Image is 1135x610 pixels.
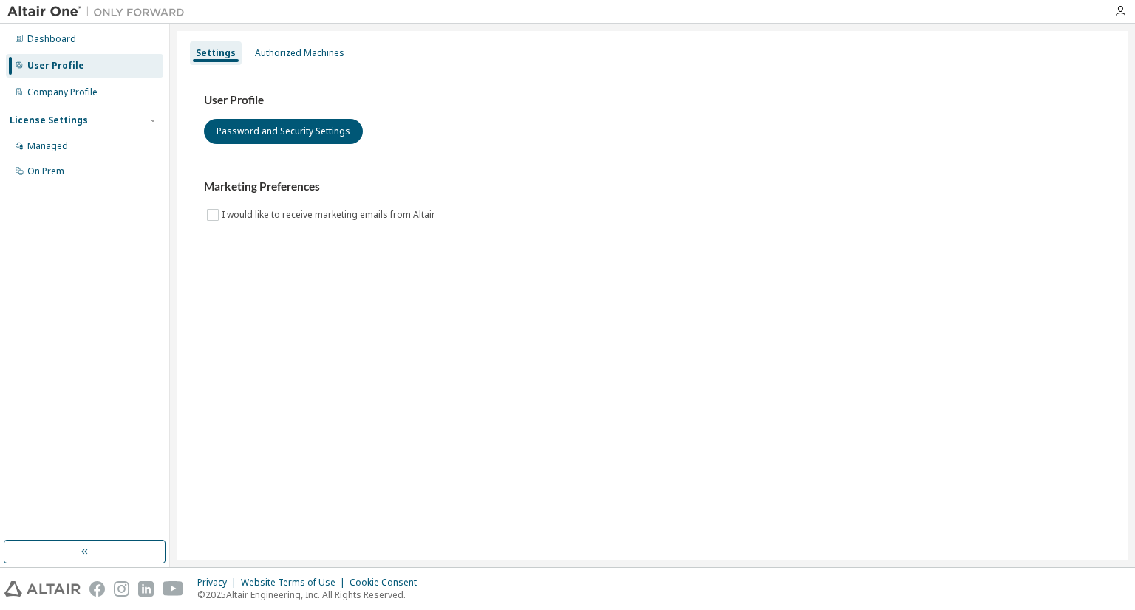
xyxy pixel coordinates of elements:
div: Privacy [197,577,241,589]
label: I would like to receive marketing emails from Altair [222,206,438,224]
div: On Prem [27,165,64,177]
img: altair_logo.svg [4,581,81,597]
h3: User Profile [204,93,1101,108]
div: Authorized Machines [255,47,344,59]
img: facebook.svg [89,581,105,597]
p: © 2025 Altair Engineering, Inc. All Rights Reserved. [197,589,426,601]
img: Altair One [7,4,192,19]
button: Password and Security Settings [204,119,363,144]
h3: Marketing Preferences [204,179,1101,194]
div: Company Profile [27,86,98,98]
div: User Profile [27,60,84,72]
div: Settings [196,47,236,59]
div: Website Terms of Use [241,577,350,589]
div: Dashboard [27,33,76,45]
img: instagram.svg [114,581,129,597]
div: License Settings [10,114,88,126]
div: Managed [27,140,68,152]
img: linkedin.svg [138,581,154,597]
img: youtube.svg [163,581,184,597]
div: Cookie Consent [350,577,426,589]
